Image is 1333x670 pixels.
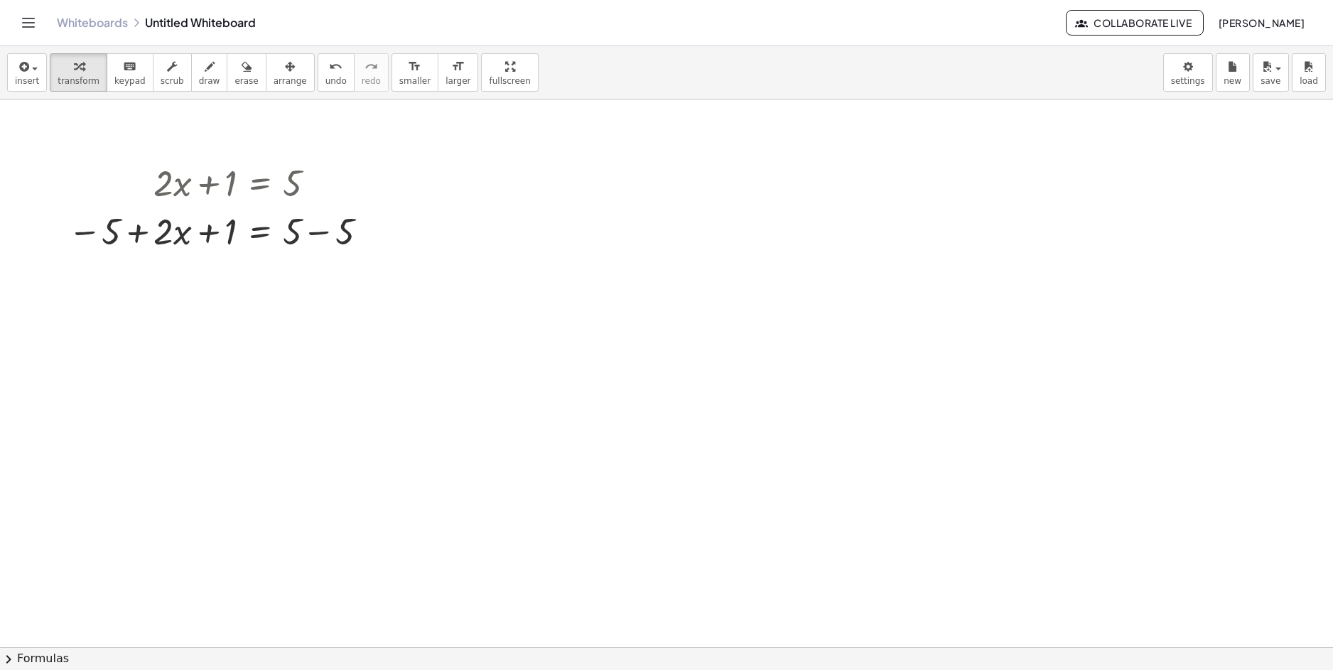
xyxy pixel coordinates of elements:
[50,53,107,92] button: transform
[199,76,220,86] span: draw
[489,76,530,86] span: fullscreen
[325,76,347,86] span: undo
[114,76,146,86] span: keypad
[7,53,47,92] button: insert
[451,58,465,75] i: format_size
[1292,53,1326,92] button: load
[1253,53,1289,92] button: save
[1218,16,1305,29] span: [PERSON_NAME]
[191,53,228,92] button: draw
[399,76,431,86] span: smaller
[446,76,470,86] span: larger
[274,76,307,86] span: arrange
[481,53,538,92] button: fullscreen
[1216,53,1250,92] button: new
[15,76,39,86] span: insert
[318,53,355,92] button: undoundo
[234,76,258,86] span: erase
[1300,76,1318,86] span: load
[1261,76,1280,86] span: save
[57,16,128,30] a: Whiteboards
[438,53,478,92] button: format_sizelarger
[1171,76,1205,86] span: settings
[329,58,342,75] i: undo
[354,53,389,92] button: redoredo
[266,53,315,92] button: arrange
[227,53,266,92] button: erase
[1078,16,1192,29] span: Collaborate Live
[161,76,184,86] span: scrub
[153,53,192,92] button: scrub
[1163,53,1213,92] button: settings
[1066,10,1204,36] button: Collaborate Live
[123,58,136,75] i: keyboard
[58,76,99,86] span: transform
[362,76,381,86] span: redo
[408,58,421,75] i: format_size
[1224,76,1241,86] span: new
[365,58,378,75] i: redo
[107,53,153,92] button: keyboardkeypad
[1207,10,1316,36] button: [PERSON_NAME]
[17,11,40,34] button: Toggle navigation
[392,53,438,92] button: format_sizesmaller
